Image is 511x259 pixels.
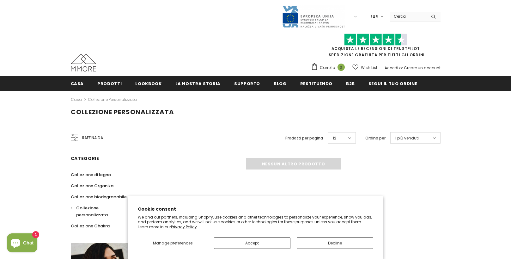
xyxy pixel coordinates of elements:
a: Creare un account [404,65,441,71]
span: supporto [234,81,260,87]
span: Categorie [71,155,99,162]
span: Segui il tuo ordine [368,81,417,87]
a: Collezione personalizzata [88,97,137,102]
img: Javni Razpis [282,5,345,28]
span: Collezione Organika [71,183,113,189]
a: Casa [71,96,82,103]
a: Collezione di legno [71,169,111,180]
img: Casi MMORE [71,54,96,71]
span: Collezione Chakra [71,223,110,229]
h2: Cookie consent [138,206,373,213]
a: Carrello 0 [311,63,348,72]
a: Collezione Organika [71,180,113,191]
inbox-online-store-chat: Shopify online store chat [5,233,39,254]
span: Wish List [361,65,377,71]
a: La nostra storia [175,76,221,90]
button: Decline [297,237,373,249]
span: SPEDIZIONE GRATUITA PER TUTTI GLI ORDINI [311,36,441,58]
span: or [399,65,403,71]
img: Fidati di Pilot Stars [344,34,407,46]
span: Collezione biodegradabile [71,194,127,200]
span: Collezione di legno [71,172,111,178]
a: Casa [71,76,84,90]
span: I più venduti [395,135,419,141]
p: We and our partners, including Shopify, use cookies and other technologies to personalize your ex... [138,215,373,230]
span: Collezione personalizzata [76,205,108,218]
label: Ordina per [365,135,386,141]
span: EUR [370,14,378,20]
span: Collezione personalizzata [71,108,174,116]
a: supporto [234,76,260,90]
input: Search Site [390,12,426,21]
span: 12 [333,135,336,141]
a: Javni Razpis [282,14,345,19]
span: Raffina da [82,134,103,141]
a: B2B [346,76,355,90]
span: La nostra storia [175,81,221,87]
span: Casa [71,81,84,87]
a: Restituendo [300,76,332,90]
button: Manage preferences [138,237,208,249]
a: Wish List [352,62,377,73]
span: Manage preferences [153,240,193,246]
a: Collezione personalizzata [71,202,130,220]
span: Carrello [320,65,335,71]
a: Segui il tuo ordine [368,76,417,90]
span: B2B [346,81,355,87]
span: Prodotti [97,81,122,87]
a: Accedi [385,65,398,71]
a: Lookbook [135,76,161,90]
span: Restituendo [300,81,332,87]
span: 0 [338,64,345,71]
a: Acquista le recensioni di TrustPilot [332,46,420,51]
a: Prodotti [97,76,122,90]
a: Privacy Policy [171,224,197,230]
label: Prodotti per pagina [285,135,323,141]
a: Blog [274,76,287,90]
a: Collezione biodegradabile [71,191,127,202]
span: Lookbook [135,81,161,87]
a: Collezione Chakra [71,220,110,231]
span: Blog [274,81,287,87]
button: Accept [214,237,290,249]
